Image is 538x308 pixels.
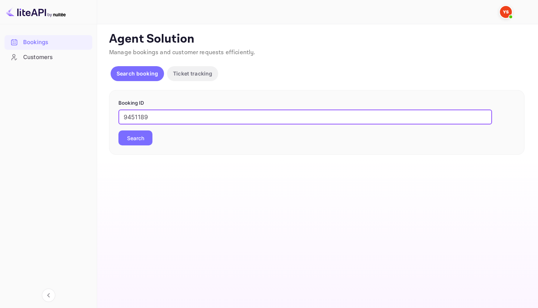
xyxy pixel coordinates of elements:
div: Customers [4,50,92,65]
img: Yandex Support [500,6,512,18]
p: Search booking [117,70,158,77]
button: Search [118,130,152,145]
p: Ticket tracking [173,70,212,77]
div: Bookings [23,38,89,47]
p: Agent Solution [109,32,525,47]
span: Manage bookings and customer requests efficiently. [109,49,256,56]
a: Customers [4,50,92,64]
button: Collapse navigation [42,289,55,302]
div: Customers [23,53,89,62]
img: LiteAPI logo [6,6,66,18]
div: Bookings [4,35,92,50]
a: Bookings [4,35,92,49]
input: Enter Booking ID (e.g., 63782194) [118,110,492,124]
p: Booking ID [118,99,515,107]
